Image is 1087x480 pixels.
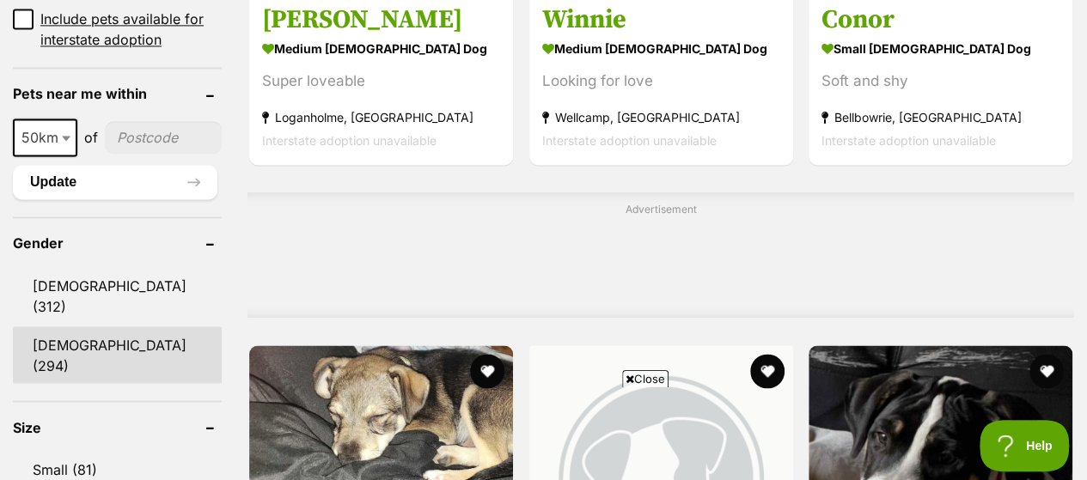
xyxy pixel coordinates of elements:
header: Gender [13,235,222,251]
span: Interstate adoption unavailable [821,133,996,148]
header: Pets near me within [13,86,222,101]
span: of [84,127,98,148]
iframe: Advertisement [231,394,857,471]
div: Advertisement [247,192,1074,318]
a: [DEMOGRAPHIC_DATA] (294) [13,326,222,383]
strong: small [DEMOGRAPHIC_DATA] Dog [821,36,1060,61]
input: postcode [105,121,222,154]
span: Include pets available for interstate adoption [40,9,222,50]
strong: Loganholme, [GEOGRAPHIC_DATA] [262,106,500,129]
strong: Bellbowrie, [GEOGRAPHIC_DATA] [821,106,1060,129]
iframe: Help Scout Beacon - Open [980,420,1070,471]
h3: Winnie [542,3,780,36]
span: Interstate adoption unavailable [262,133,437,148]
button: favourite [749,354,784,388]
button: favourite [470,354,504,388]
a: Include pets available for interstate adoption [13,9,222,50]
span: 50km [15,125,76,149]
span: Close [622,370,669,387]
strong: medium [DEMOGRAPHIC_DATA] Dog [542,36,780,61]
strong: Wellcamp, [GEOGRAPHIC_DATA] [542,106,780,129]
div: Soft and shy [821,70,1060,93]
button: favourite [1029,354,1064,388]
div: Looking for love [542,70,780,93]
div: Super loveable [262,70,500,93]
header: Size [13,419,222,434]
button: Update [13,165,217,199]
h3: [PERSON_NAME] [262,3,500,36]
h3: Conor [821,3,1060,36]
span: 50km [13,118,77,156]
strong: medium [DEMOGRAPHIC_DATA] Dog [262,36,500,61]
a: [DEMOGRAPHIC_DATA] (312) [13,268,222,325]
span: Interstate adoption unavailable [542,133,717,148]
